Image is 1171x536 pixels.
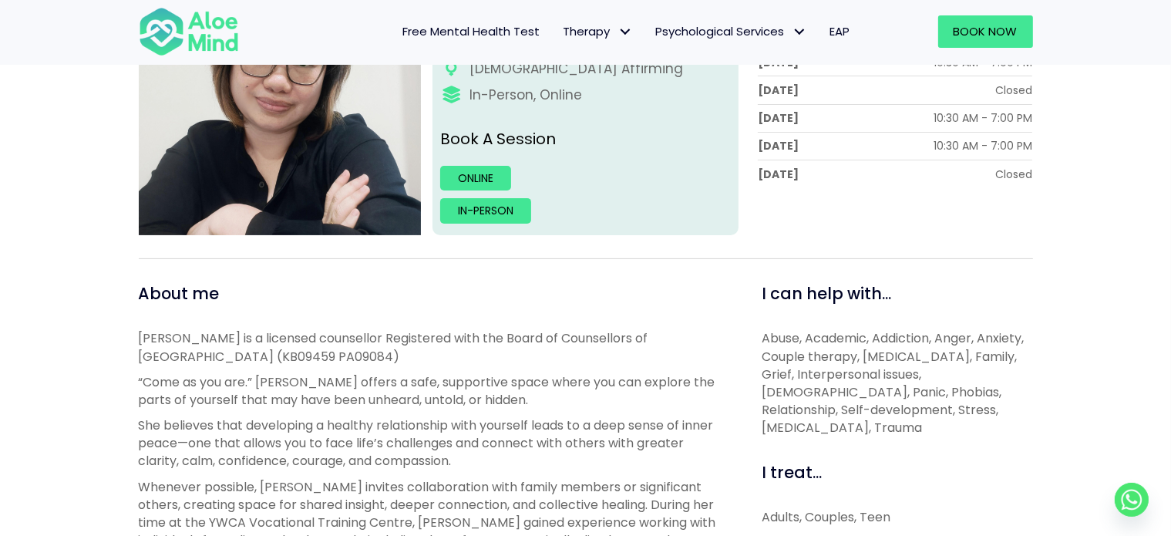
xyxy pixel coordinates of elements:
div: [DATE] [758,138,799,153]
span: Book Now [954,23,1018,39]
a: Book Now [938,15,1033,48]
p: Book A Session [440,128,731,150]
nav: Menu [259,15,862,48]
div: [DATE] [758,110,799,126]
a: TherapyTherapy: submenu [552,15,644,48]
span: Psychological Services [656,23,807,39]
span: Therapy [564,23,633,39]
span: I treat... [762,461,822,484]
div: Adults, Couples, Teen [762,508,1033,526]
span: Free Mental Health Test [403,23,540,39]
a: Whatsapp [1115,483,1149,517]
span: Psychological Services: submenu [789,21,811,43]
p: “Come as you are.” [PERSON_NAME] offers a safe, supportive space where you can explore the parts ... [139,373,727,409]
img: Aloe mind Logo [139,6,239,57]
p: Abuse, Academic, Addiction, Anger, Anxiety, Couple therapy, [MEDICAL_DATA], Family, Grief, Interp... [762,329,1033,437]
a: Online [440,166,511,190]
span: I can help with... [762,282,891,305]
a: EAP [819,15,862,48]
div: 10:30 AM - 7:00 PM [934,138,1032,153]
span: Therapy: submenu [614,21,637,43]
div: Closed [995,83,1032,98]
p: [PERSON_NAME] is a licensed counsellor Registered with the Board of Counsellors of [GEOGRAPHIC_DA... [139,329,727,365]
span: EAP [830,23,850,39]
div: 10:30 AM - 7:00 PM [934,110,1032,126]
a: In-person [440,198,531,223]
div: Closed [995,167,1032,182]
div: [DEMOGRAPHIC_DATA] Affirming [469,59,683,79]
div: [DATE] [758,167,799,182]
div: [DATE] [758,83,799,98]
div: In-Person, Online [469,86,582,105]
a: Free Mental Health Test [392,15,552,48]
a: Psychological ServicesPsychological Services: submenu [644,15,819,48]
p: She believes that developing a healthy relationship with yourself leads to a deep sense of inner ... [139,416,727,470]
span: About me [139,282,220,305]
